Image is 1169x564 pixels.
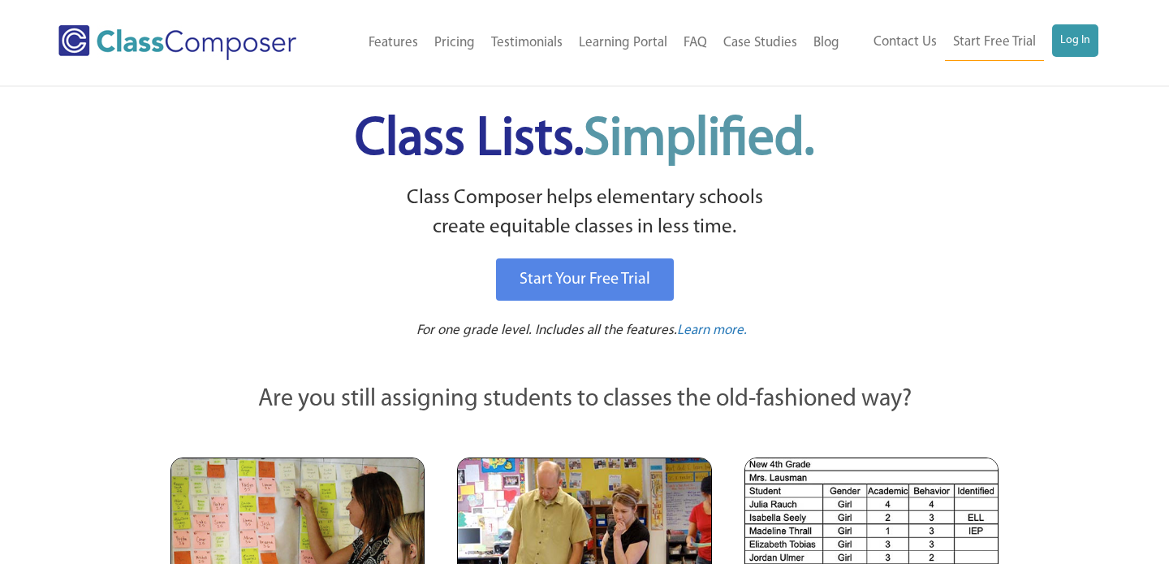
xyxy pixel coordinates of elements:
nav: Header Menu [334,25,848,61]
nav: Header Menu [848,24,1098,61]
p: Class Composer helps elementary schools create equitable classes in less time. [168,184,1001,243]
a: Start Free Trial [945,24,1044,61]
a: Testimonials [483,25,571,61]
span: Start Your Free Trial [520,271,650,288]
a: Log In [1052,24,1098,57]
a: Features [360,25,426,61]
span: Class Lists. [355,114,814,167]
a: FAQ [675,25,715,61]
span: For one grade level. Includes all the features. [416,323,677,337]
a: Contact Us [865,24,945,60]
a: Start Your Free Trial [496,258,674,301]
a: Learning Portal [571,25,675,61]
span: Learn more. [677,323,747,337]
span: Simplified. [584,114,814,167]
a: Pricing [426,25,483,61]
img: Class Composer [58,25,296,60]
a: Case Studies [715,25,805,61]
a: Blog [805,25,848,61]
p: Are you still assigning students to classes the old-fashioned way? [170,382,999,418]
a: Learn more. [677,321,747,341]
